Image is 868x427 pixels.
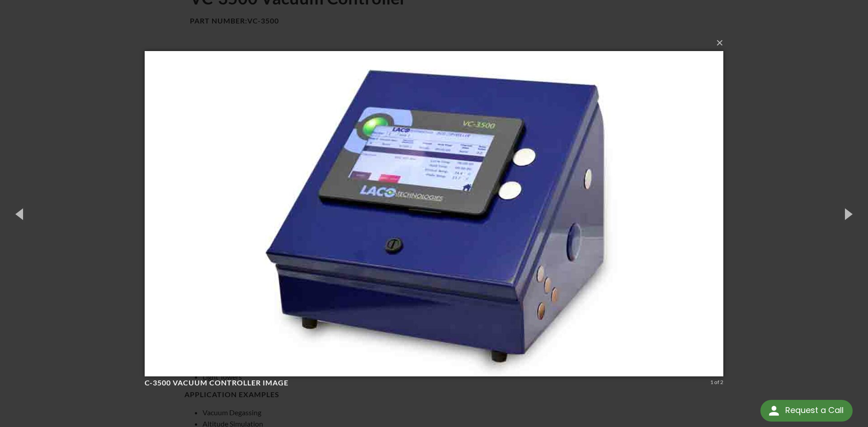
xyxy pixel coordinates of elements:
div: Request a Call [760,400,853,422]
button: Next (Right arrow key) [827,189,868,239]
div: 1 of 2 [710,378,723,386]
div: Request a Call [785,400,844,421]
img: round button [767,404,781,418]
h4: C-3500 Vacuum Controller image [145,378,707,388]
img: C-3500 Vacuum Controller image [145,33,723,394]
button: × [147,33,726,53]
